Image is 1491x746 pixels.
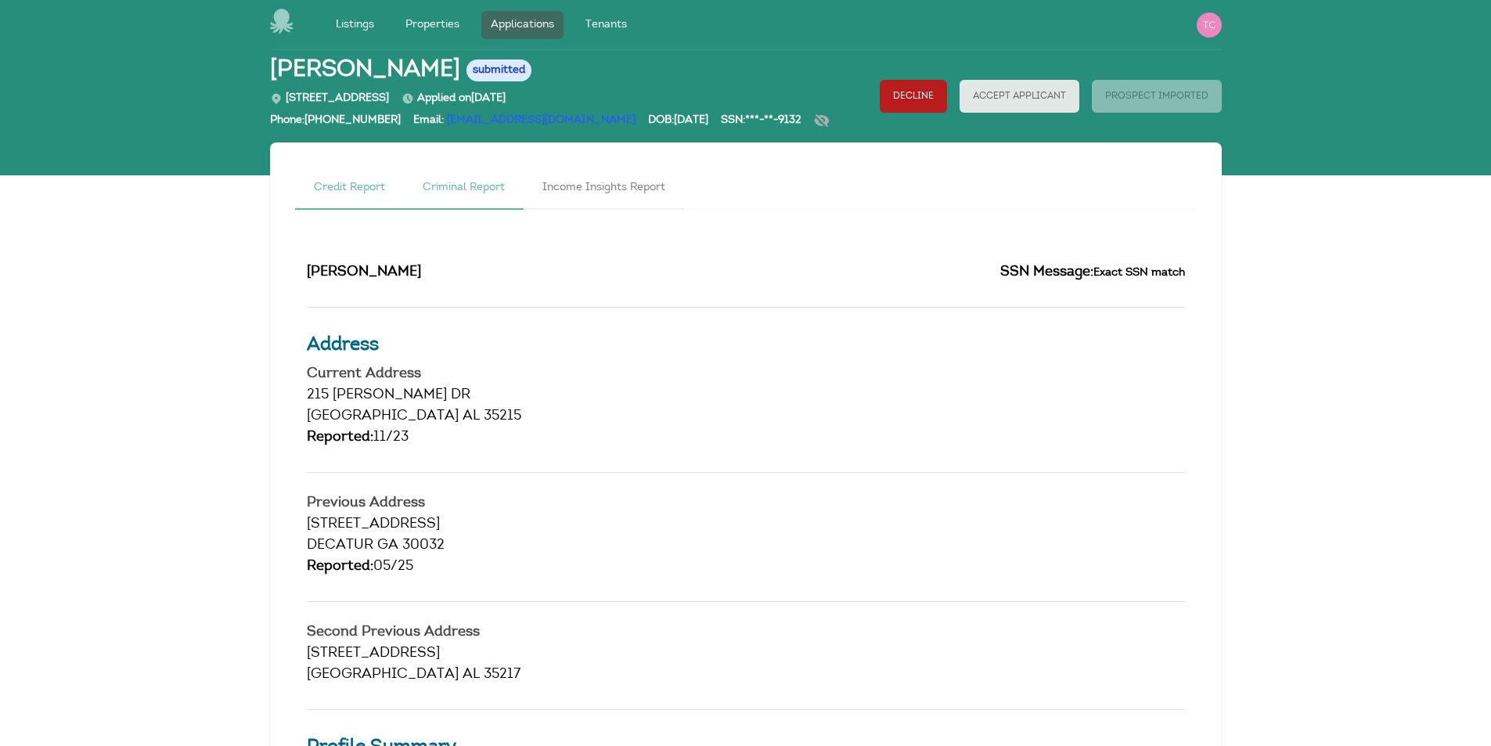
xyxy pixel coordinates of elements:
[307,625,1185,640] h4: Second Previous Address
[307,388,470,402] span: 215 [PERSON_NAME] DR
[307,647,440,661] span: [STREET_ADDRESS]
[402,539,445,553] span: 30032
[307,431,373,445] span: Reported:
[270,93,389,104] span: [STREET_ADDRESS]
[326,11,384,39] a: Listings
[484,668,520,682] span: 35217
[295,168,1197,210] nav: Tabs
[307,539,373,553] span: DECATUR
[377,539,398,553] span: GA
[307,560,373,574] span: Reported:
[307,668,459,682] span: [GEOGRAPHIC_DATA]
[481,11,564,39] a: Applications
[960,80,1079,113] button: Accept Applicant
[270,113,401,136] div: Phone: [PHONE_NUMBER]
[524,168,684,210] a: Income Insights Report
[307,557,1185,578] div: 05/25
[307,496,1185,510] h4: Previous Address
[576,11,636,39] a: Tenants
[307,517,440,532] span: [STREET_ADDRESS]
[307,262,734,283] h2: [PERSON_NAME]
[307,427,1185,449] div: 11/23
[1093,267,1185,279] small: Exact SSN match
[307,409,459,423] span: [GEOGRAPHIC_DATA]
[447,115,636,126] a: [EMAIL_ADDRESS][DOMAIN_NAME]
[466,59,531,81] span: submitted
[484,409,521,423] span: 35215
[413,113,636,136] div: Email:
[648,113,708,136] div: DOB: [DATE]
[463,409,480,423] span: AL
[404,168,524,210] a: Criminal Report
[396,11,469,39] a: Properties
[880,80,947,113] button: Decline
[307,331,1185,359] h3: Address
[270,56,460,85] span: [PERSON_NAME]
[402,93,506,104] span: Applied on [DATE]
[295,168,404,210] a: Credit Report
[1000,265,1093,279] span: SSN Message:
[463,668,480,682] span: AL
[307,367,1185,381] h4: Current Address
